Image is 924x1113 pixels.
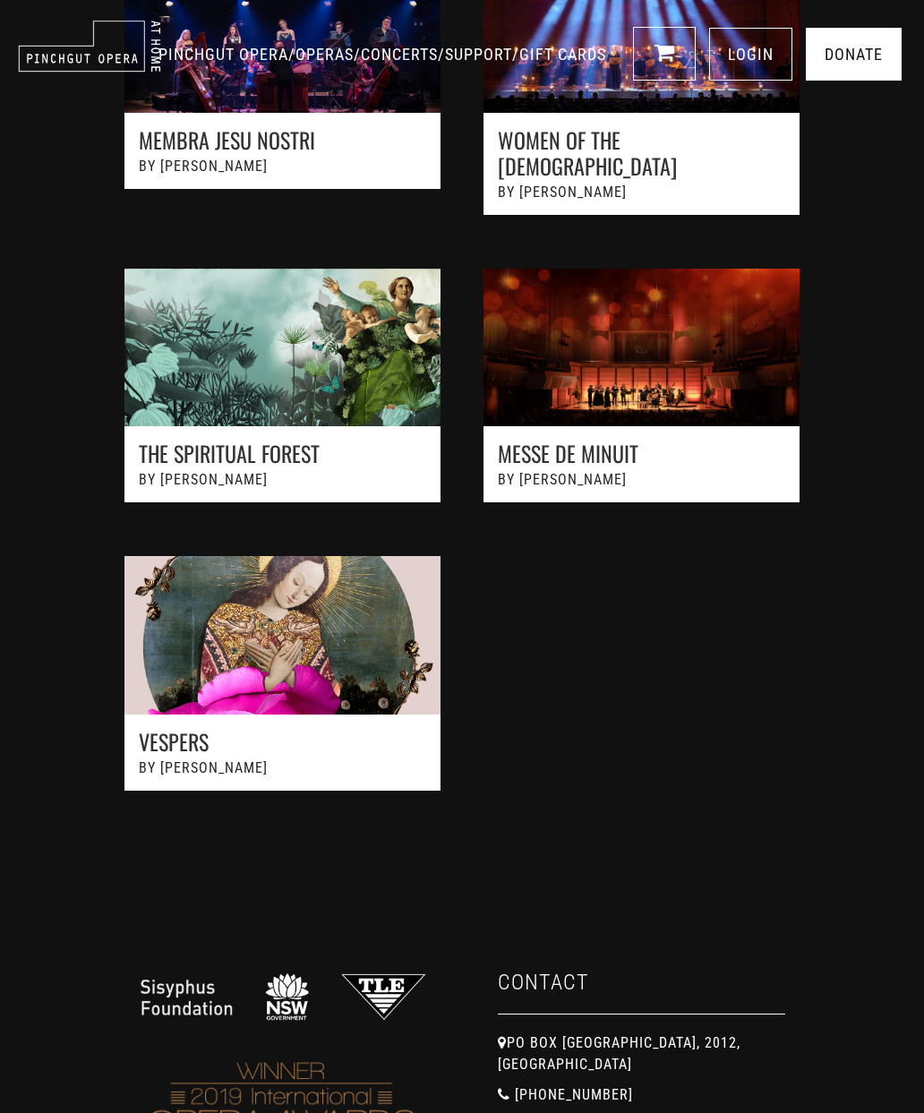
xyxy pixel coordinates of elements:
img: Website%20logo%20footer%20v3.png [139,970,426,1024]
img: pinchgut_at_home_negative_logo.svg [18,20,161,73]
a: SUPPORT [445,45,512,64]
a: LOGIN [709,28,792,81]
h4: Contact [498,970,785,1015]
a: GIFT CARDS [519,45,606,64]
a: OPERAS [295,45,354,64]
a: CONCERTS [361,45,438,64]
p: PO BOX [GEOGRAPHIC_DATA], 2012, [GEOGRAPHIC_DATA] [498,1032,785,1075]
a: PINCHGUT OPERA [158,45,288,64]
a: [PHONE_NUMBER] [515,1086,633,1103]
a: Donate [806,28,902,81]
span: / / / / [158,45,611,64]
